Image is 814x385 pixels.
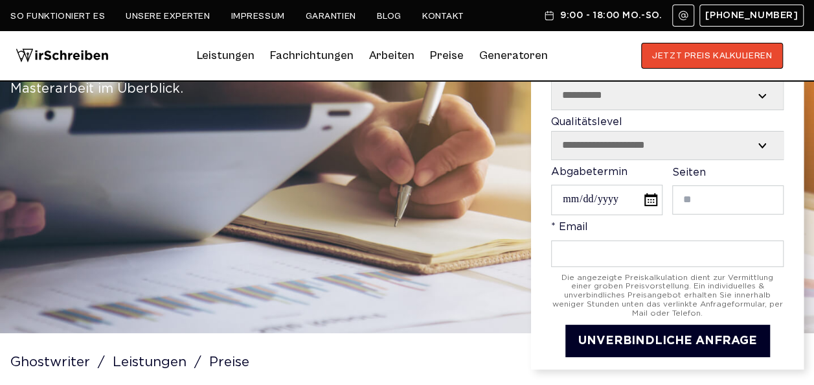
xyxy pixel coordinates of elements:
[479,45,548,66] a: Generatoren
[699,5,804,27] a: [PHONE_NUMBER]
[551,185,662,215] input: Abgabetermin
[552,82,783,109] select: Fachbereich
[306,11,356,21] a: Garantien
[551,222,784,266] label: * Email
[126,11,210,21] a: Unsere Experten
[270,45,354,66] a: Fachrichtungen
[551,167,662,216] label: Abgabetermin
[551,67,784,110] label: Fachbereich
[231,11,285,21] a: Impressum
[641,43,783,69] button: JETZT PREIS KALKULIEREN
[565,325,770,358] button: UNVERBINDLICHE ANFRAGE
[705,10,798,21] span: [PHONE_NUMBER]
[16,43,109,69] img: logo wirschreiben
[543,10,555,21] img: Schedule
[377,11,401,21] a: Blog
[10,11,105,21] a: So funktioniert es
[197,45,254,66] a: Leistungen
[560,10,662,21] span: 9:00 - 18:00 Mo.-So.
[422,11,464,21] a: Kontakt
[551,117,784,160] label: Qualitätslevel
[678,10,688,21] img: Email
[672,168,706,178] span: Seiten
[578,336,757,346] span: UNVERBINDLICHE ANFRAGE
[430,49,464,62] a: Preise
[369,45,414,66] a: Arbeiten
[552,132,784,159] select: Qualitätslevel
[551,274,784,318] div: Die angezeigte Preiskalkulation dient zur Vermittlung einer groben Preisvorstellung. Ein individu...
[551,240,784,267] input: * Email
